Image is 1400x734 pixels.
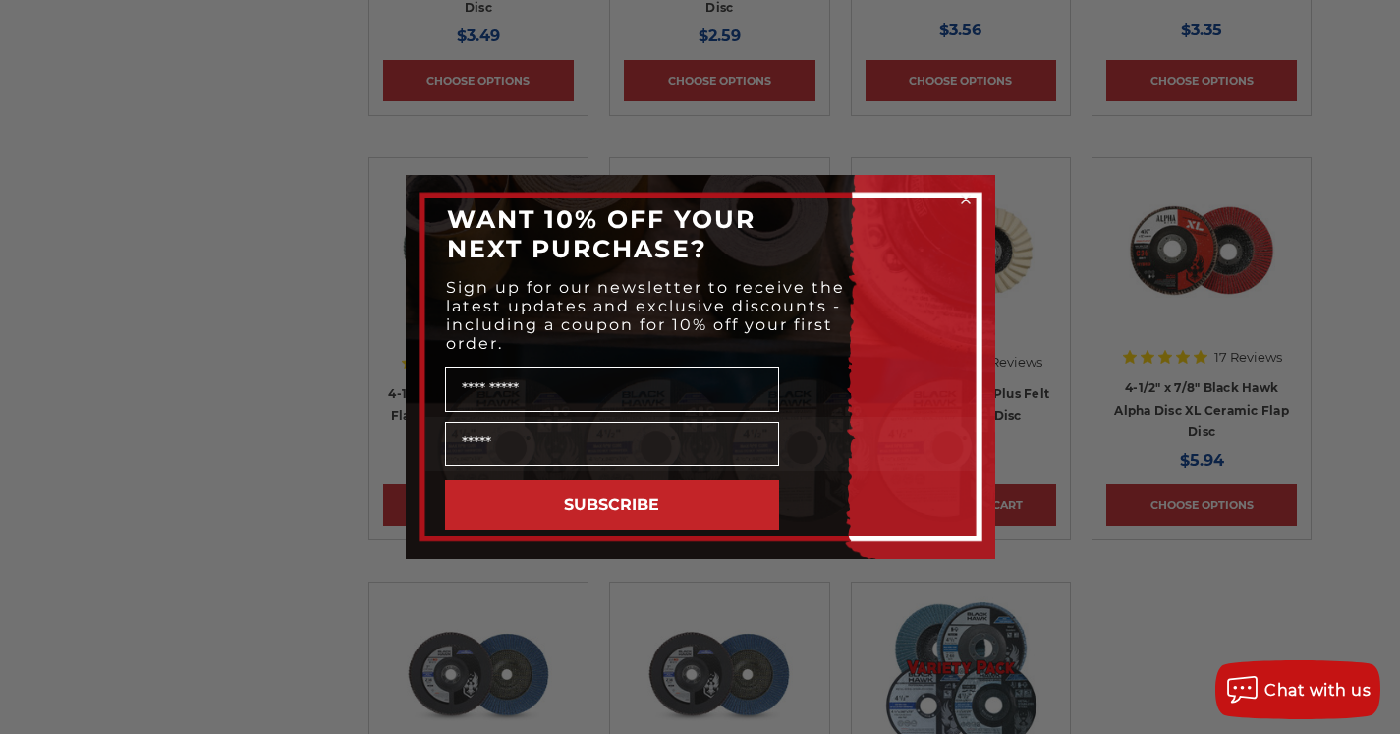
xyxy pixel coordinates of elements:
input: Email [445,422,779,466]
button: Close dialog [956,190,976,209]
span: Sign up for our newsletter to receive the latest updates and exclusive discounts - including a co... [446,278,845,353]
span: Chat with us [1264,681,1371,700]
span: WANT 10% OFF YOUR NEXT PURCHASE? [447,204,756,263]
button: Chat with us [1215,660,1380,719]
button: SUBSCRIBE [445,480,779,530]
